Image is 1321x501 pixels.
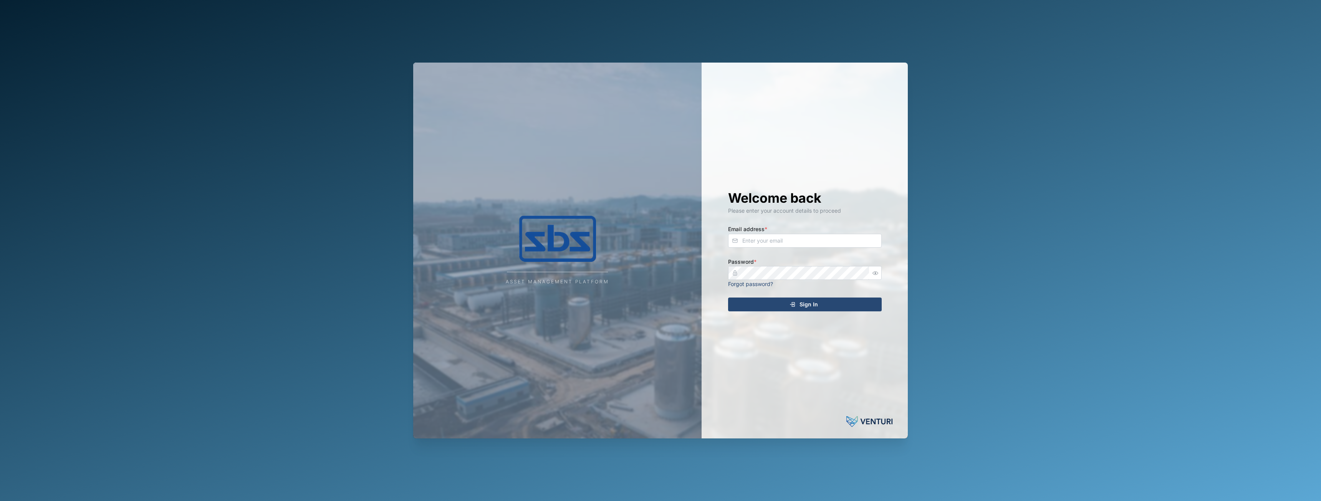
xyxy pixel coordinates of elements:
img: Company Logo [481,216,634,262]
a: Forgot password? [728,281,773,287]
div: Asset Management Platform [506,278,609,286]
label: Email address [728,225,767,233]
div: Please enter your account details to proceed [728,207,882,215]
img: Powered by: Venturi [846,414,892,429]
span: Sign In [800,298,818,311]
button: Sign In [728,298,882,311]
h1: Welcome back [728,190,882,207]
label: Password [728,258,757,266]
input: Enter your email [728,234,882,248]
